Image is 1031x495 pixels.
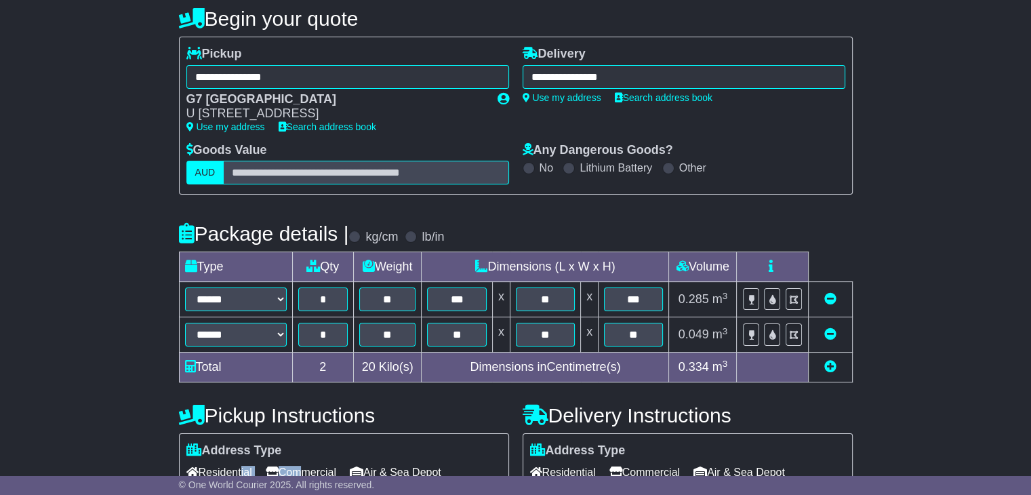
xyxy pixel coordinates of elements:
h4: Pickup Instructions [179,404,509,427]
span: 20 [362,360,376,374]
td: Volume [669,252,737,282]
td: x [581,282,599,317]
td: Dimensions (L x W x H) [422,252,669,282]
a: Add new item [824,360,836,374]
div: U [STREET_ADDRESS] [186,106,484,121]
td: x [492,317,510,353]
label: kg/cm [365,230,398,245]
td: x [492,282,510,317]
label: Goods Value [186,143,267,158]
h4: Delivery Instructions [523,404,853,427]
span: m [712,328,728,341]
label: Delivery [523,47,586,62]
td: x [581,317,599,353]
span: m [712,292,728,306]
a: Use my address [186,121,265,132]
span: Air & Sea Depot [350,462,441,483]
span: © One World Courier 2025. All rights reserved. [179,479,375,490]
span: Air & Sea Depot [693,462,785,483]
span: Commercial [266,462,336,483]
label: Other [679,161,706,174]
sup: 3 [723,291,728,301]
label: Address Type [186,443,282,458]
span: Residential [530,462,596,483]
td: Total [179,353,292,382]
span: 0.334 [679,360,709,374]
a: Search address book [279,121,376,132]
label: No [540,161,553,174]
label: Address Type [530,443,626,458]
div: G7 [GEOGRAPHIC_DATA] [186,92,484,107]
label: Any Dangerous Goods? [523,143,673,158]
sup: 3 [723,359,728,369]
td: Dimensions in Centimetre(s) [422,353,669,382]
span: 0.049 [679,328,709,341]
td: Weight [353,252,422,282]
span: Commercial [609,462,680,483]
h4: Package details | [179,222,349,245]
h4: Begin your quote [179,7,853,30]
label: Pickup [186,47,242,62]
label: lb/in [422,230,444,245]
sup: 3 [723,326,728,336]
td: Kilo(s) [353,353,422,382]
label: AUD [186,161,224,184]
a: Remove this item [824,292,836,306]
td: Qty [292,252,353,282]
a: Use my address [523,92,601,103]
span: m [712,360,728,374]
td: Type [179,252,292,282]
a: Search address book [615,92,712,103]
span: 0.285 [679,292,709,306]
span: Residential [186,462,252,483]
a: Remove this item [824,328,836,341]
label: Lithium Battery [580,161,652,174]
td: 2 [292,353,353,382]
